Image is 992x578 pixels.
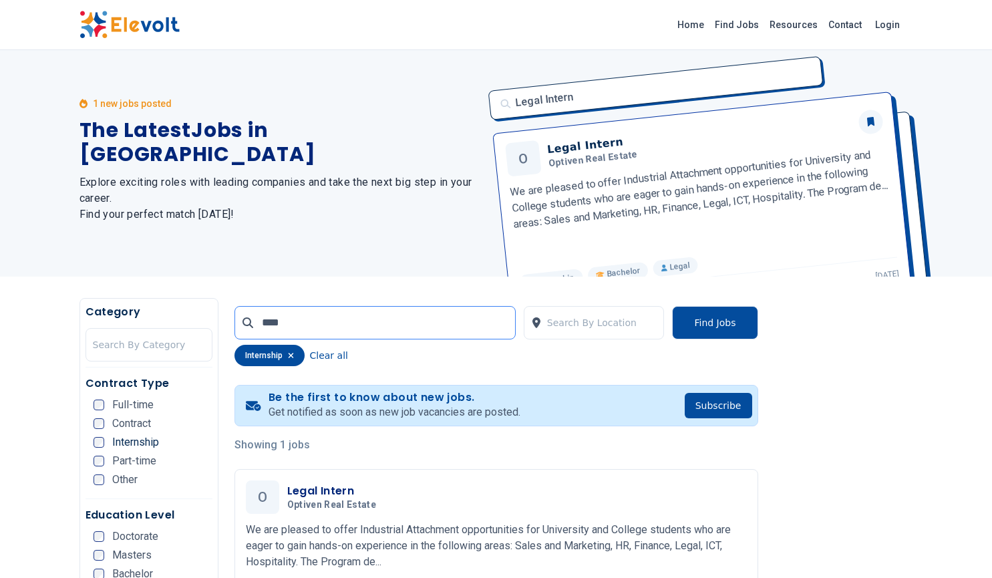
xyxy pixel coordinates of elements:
[86,376,212,392] h5: Contract Type
[672,306,758,339] button: Find Jobs
[94,418,104,429] input: Contract
[258,480,267,514] p: O
[709,14,764,35] a: Find Jobs
[287,499,377,511] span: Optiven Real Estate
[246,522,747,570] p: We are pleased to offer Industrial Attachment opportunities for University and College students w...
[94,531,104,542] input: Doctorate
[86,304,212,320] h5: Category
[94,437,104,448] input: Internship
[925,514,992,578] iframe: Chat Widget
[112,474,138,485] span: Other
[93,97,172,110] p: 1 new jobs posted
[764,14,823,35] a: Resources
[94,474,104,485] input: Other
[234,345,305,366] div: internship
[94,550,104,561] input: Masters
[672,14,709,35] a: Home
[112,400,154,410] span: Full-time
[234,437,758,453] p: Showing 1 jobs
[310,345,348,366] button: Clear all
[86,507,212,523] h5: Education Level
[269,391,520,404] h4: Be the first to know about new jobs.
[287,483,382,499] h3: Legal Intern
[823,14,867,35] a: Contact
[112,456,156,466] span: Part-time
[79,174,480,223] h2: Explore exciting roles with leading companies and take the next big step in your career. Find you...
[94,456,104,466] input: Part-time
[112,418,151,429] span: Contract
[79,118,480,166] h1: The Latest Jobs in [GEOGRAPHIC_DATA]
[79,11,180,39] img: Elevolt
[269,404,520,420] p: Get notified as soon as new job vacancies are posted.
[112,531,158,542] span: Doctorate
[112,437,159,448] span: Internship
[867,11,908,38] a: Login
[685,393,752,418] button: Subscribe
[112,550,152,561] span: Masters
[94,400,104,410] input: Full-time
